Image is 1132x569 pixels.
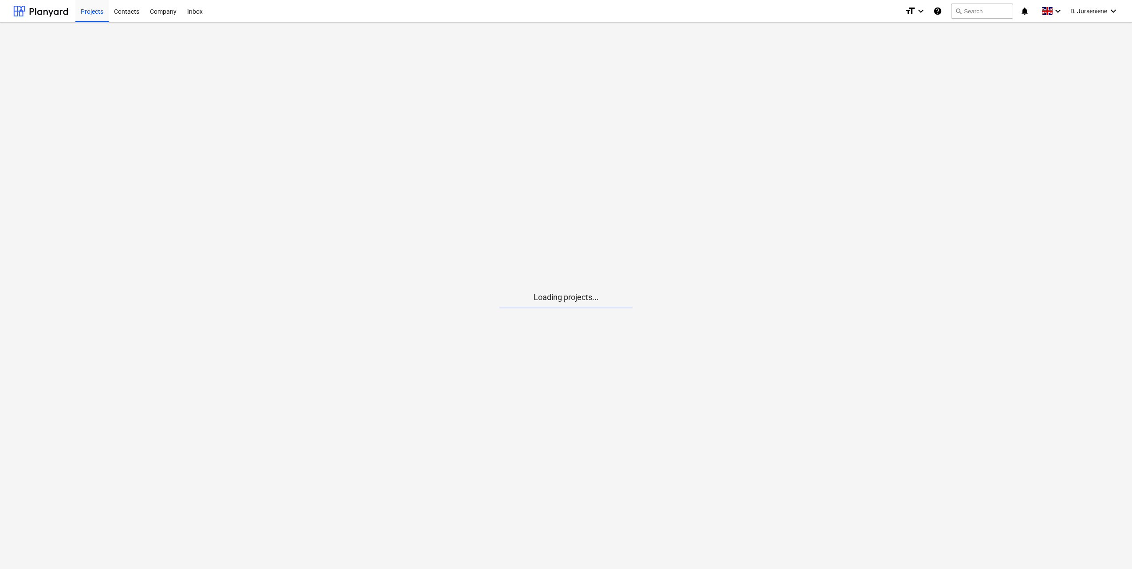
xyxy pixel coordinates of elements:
[1020,6,1029,16] i: notifications
[1053,6,1063,16] i: keyboard_arrow_down
[933,6,942,16] i: Knowledge base
[905,6,916,16] i: format_size
[951,4,1013,19] button: Search
[916,6,926,16] i: keyboard_arrow_down
[499,292,633,303] p: Loading projects...
[955,8,962,15] span: search
[1108,6,1119,16] i: keyboard_arrow_down
[1070,8,1107,15] span: D. Jurseniene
